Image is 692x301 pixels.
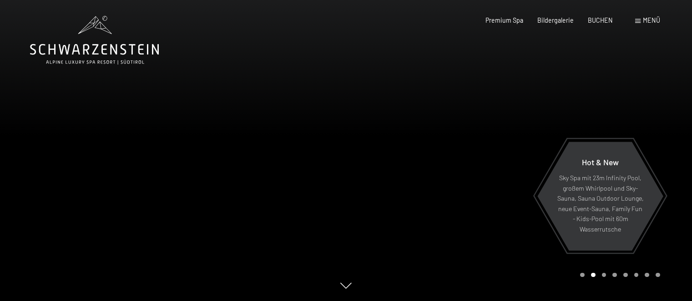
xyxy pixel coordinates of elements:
[588,16,613,24] a: BUCHEN
[602,273,606,277] div: Carousel Page 3
[485,16,523,24] a: Premium Spa
[656,273,660,277] div: Carousel Page 8
[537,141,664,251] a: Hot & New Sky Spa mit 23m Infinity Pool, großem Whirlpool und Sky-Sauna, Sauna Outdoor Lounge, ne...
[580,273,585,277] div: Carousel Page 1
[582,157,619,167] span: Hot & New
[623,273,628,277] div: Carousel Page 5
[612,273,617,277] div: Carousel Page 4
[537,16,574,24] a: Bildergalerie
[591,273,596,277] div: Carousel Page 2 (Current Slide)
[645,273,649,277] div: Carousel Page 7
[643,16,660,24] span: Menü
[577,273,660,277] div: Carousel Pagination
[557,173,644,235] p: Sky Spa mit 23m Infinity Pool, großem Whirlpool und Sky-Sauna, Sauna Outdoor Lounge, neue Event-S...
[634,273,639,277] div: Carousel Page 6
